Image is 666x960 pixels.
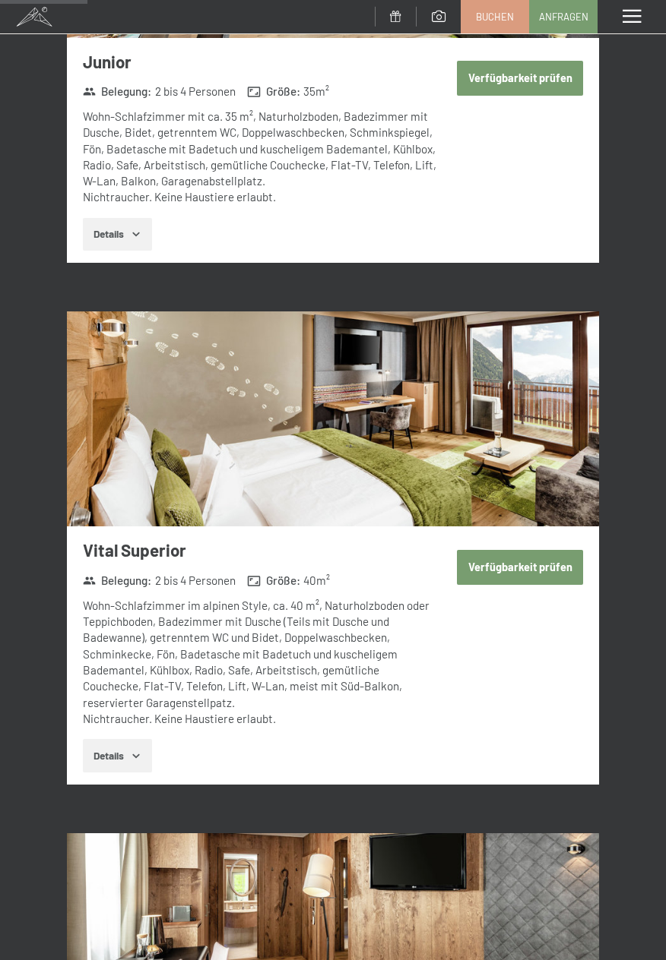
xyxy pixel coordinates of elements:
[539,10,588,24] span: Anfragen
[530,1,597,33] a: Anfragen
[457,61,583,96] button: Verfügbarkeit prüfen
[83,218,152,251] button: Details
[83,538,439,562] h3: Vital Superior
[83,739,152,772] button: Details
[461,1,528,33] a: Buchen
[247,573,300,589] strong: Größe :
[303,84,329,99] span: 35 m²
[83,109,439,206] div: Wohn-Schlafzimmer mit ca. 35 m², Naturholzboden, Badezimmer mit Dusche, Bidet, getrenntem WC, Dop...
[155,573,236,589] span: 2 bis 4 Personen
[83,84,152,99] strong: Belegung :
[83,598,439,727] div: Wohn-Schlafzimmer im alpinen Style, ca. 40 m², Naturholzboden oder Teppichboden, Badezimmer mit D...
[476,10,514,24] span: Buchen
[83,50,439,74] h3: Junior
[155,84,236,99] span: 2 bis 4 Personen
[457,550,583,585] button: Verfügbarkeit prüfen
[247,84,300,99] strong: Größe :
[303,573,330,589] span: 40 m²
[83,573,152,589] strong: Belegung :
[67,311,599,526] img: mss_renderimg.php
